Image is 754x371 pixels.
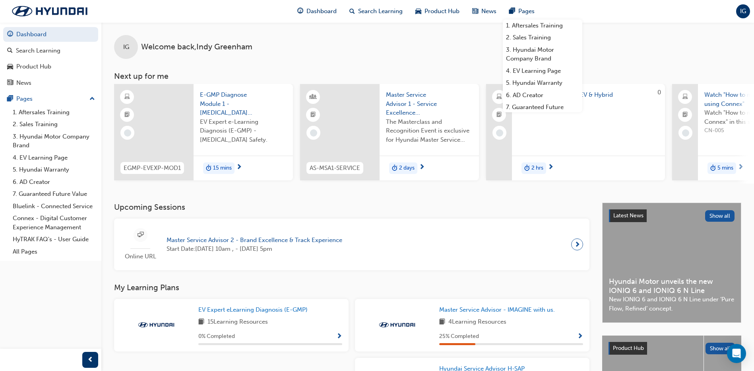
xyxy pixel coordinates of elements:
span: prev-icon [87,355,93,365]
a: 0Hyundai Eco Guide to EV & HybridBD-ECO-ALLduration-icon2 hrs [486,84,665,180]
span: Master Service Advisor 1 - Service Excellence Masterclass [386,90,473,117]
span: pages-icon [509,6,515,16]
span: Master Service Advisor 2 - Brand Excellence & Track Experience [167,236,342,245]
div: Product Hub [16,62,51,71]
span: guage-icon [7,31,13,38]
span: 5 mins [717,164,733,173]
h3: Next up for me [101,72,754,81]
span: duration-icon [524,163,530,174]
span: Show Progress [577,333,583,340]
a: 2. Sales Training [503,31,582,44]
span: AS-MSA1-SERVICE [310,164,360,173]
a: Connex - Digital Customer Experience Management [10,212,98,233]
span: car-icon [415,6,421,16]
span: Start Date: [DATE] 10am , - [DATE] 5pm [167,244,342,254]
span: 2 hrs [531,164,543,173]
span: Latest News [613,212,644,219]
span: Pages [518,7,535,16]
span: learningResourceType_ELEARNING-icon [124,92,130,102]
span: next-icon [419,164,425,171]
span: The Masterclass and Recognition Event is exclusive for Hyundai Master Service Advisors. The IMAGI... [386,117,473,144]
a: 4. EV Learning Page [503,65,582,77]
a: 6. AD Creator [10,176,98,188]
span: duration-icon [206,163,211,174]
span: Product Hub [424,7,459,16]
a: Product HubShow all [609,342,735,355]
span: search-icon [349,6,355,16]
span: 4 Learning Resources [448,317,506,327]
span: E-GMP Diagnose Module 1 - [MEDICAL_DATA] Safety [200,90,287,117]
span: Search Learning [358,7,403,16]
span: next-icon [574,239,580,250]
span: duration-icon [710,163,716,174]
div: News [16,78,31,88]
span: book-icon [198,317,204,327]
span: sessionType_ONLINE_URL-icon [138,230,143,240]
span: News [481,7,496,16]
a: News [3,76,98,90]
span: 0 % Completed [198,332,235,341]
a: news-iconNews [466,3,503,20]
span: 15 Learning Resources [207,317,268,327]
a: Dashboard [3,27,98,42]
img: Trak [4,3,95,20]
span: 0 [657,89,661,96]
a: HyTRAK FAQ's - User Guide [10,233,98,246]
span: EV Expert eLearning Diagnosis (E-GMP) [198,306,308,313]
a: 5. Hyundai Warranty [503,77,582,89]
span: up-icon [89,94,95,104]
span: news-icon [7,80,13,87]
div: Search Learning [16,46,60,55]
div: Pages [16,94,33,103]
span: laptop-icon [682,92,688,102]
a: 5. Hyundai Warranty [10,164,98,176]
span: Dashboard [306,7,337,16]
span: next-icon [738,164,744,171]
span: booktick-icon [310,110,316,120]
span: Show Progress [336,333,342,340]
a: All Pages [10,246,98,258]
span: learningResourceType_INSTRUCTOR_LED-icon [310,92,316,102]
button: Show Progress [336,332,342,342]
span: EV Expert e-Learning Diagnosis (E-GMP) - [MEDICAL_DATA] Safety. [200,117,287,144]
a: pages-iconPages [503,3,541,20]
img: Trak [134,321,178,329]
span: car-icon [7,63,13,70]
span: laptop-icon [496,92,502,102]
a: guage-iconDashboard [291,3,343,20]
a: EV Expert eLearning Diagnosis (E-GMP) [198,305,311,314]
span: duration-icon [392,163,397,174]
span: learningRecordVerb_NONE-icon [310,129,317,137]
span: Product Hub [613,345,644,351]
span: learningRecordVerb_NONE-icon [124,129,131,137]
span: IG [123,43,129,52]
a: Bluelink - Connected Service [10,200,98,213]
a: 3. Hyundai Motor Company Brand [503,44,582,65]
div: Open Intercom Messenger [727,344,746,363]
a: AS-MSA1-SERVICEMaster Service Advisor 1 - Service Excellence MasterclassThe Masterclass and Recog... [300,84,479,180]
span: 2 days [399,164,415,173]
span: booktick-icon [682,110,688,120]
button: Pages [3,92,98,106]
span: booktick-icon [124,110,130,120]
span: Online URL [120,252,160,261]
span: learningRecordVerb_NONE-icon [496,129,503,137]
a: 1. Aftersales Training [10,106,98,119]
button: Show all [705,210,735,222]
a: Search Learning [3,43,98,58]
button: IG [736,4,750,18]
span: BD-ECO-ALL [518,100,659,109]
h3: Upcoming Sessions [114,203,589,212]
span: next-icon [236,164,242,171]
span: next-icon [548,164,554,171]
span: 25 % Completed [439,332,479,341]
a: 1. Aftersales Training [503,20,582,32]
span: booktick-icon [496,110,502,120]
span: EGMP-EVEXP-MOD1 [124,164,181,173]
a: 7. Guaranteed Future Value [503,101,582,122]
a: Latest NewsShow all [609,209,735,222]
a: Latest NewsShow allHyundai Motor unveils the new IONIQ 6 and IONIQ 6 N LineNew IONIQ 6 and IONIQ ... [602,203,741,323]
a: 7. Guaranteed Future Value [10,188,98,200]
a: 2. Sales Training [10,118,98,131]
